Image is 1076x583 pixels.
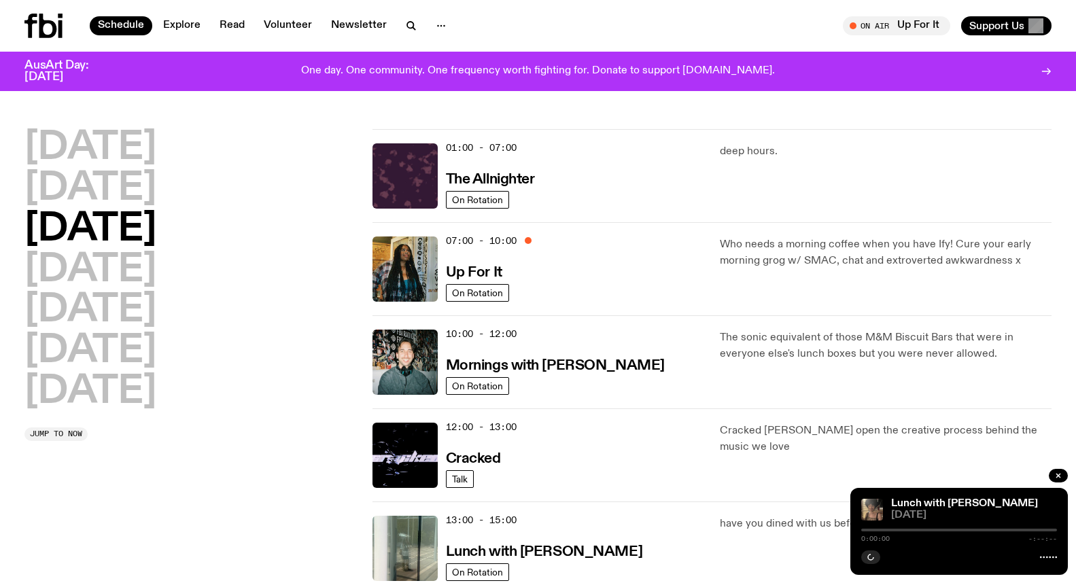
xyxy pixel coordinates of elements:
[24,251,156,289] button: [DATE]
[446,449,501,466] a: Cracked
[1028,535,1057,542] span: -:--:--
[446,563,509,581] a: On Rotation
[90,16,152,35] a: Schedule
[452,194,503,205] span: On Rotation
[372,330,438,395] img: Radio presenter Ben Hansen sits in front of a wall of photos and an fbi radio sign. Film photo. B...
[452,567,503,577] span: On Rotation
[446,328,517,340] span: 10:00 - 12:00
[446,234,517,247] span: 07:00 - 10:00
[843,16,950,35] button: On AirUp For It
[446,470,474,488] a: Talk
[446,170,535,187] a: The Allnighter
[301,65,775,77] p: One day. One community. One frequency worth fighting for. Donate to support [DOMAIN_NAME].
[446,284,509,302] a: On Rotation
[861,535,890,542] span: 0:00:00
[211,16,253,35] a: Read
[24,332,156,370] button: [DATE]
[720,330,1052,362] p: The sonic equivalent of those M&M Biscuit Bars that were in everyone else's lunch boxes but you w...
[446,263,502,280] a: Up For It
[446,191,509,209] a: On Rotation
[446,421,517,434] span: 12:00 - 13:00
[720,236,1052,269] p: Who needs a morning coffee when you have Ify! Cure your early morning grog w/ SMAC, chat and extr...
[446,545,642,559] h3: Lunch with [PERSON_NAME]
[24,291,156,330] button: [DATE]
[720,423,1052,455] p: Cracked [PERSON_NAME] open the creative process behind the music we love
[256,16,320,35] a: Volunteer
[446,452,501,466] h3: Cracked
[24,60,111,83] h3: AusArt Day: [DATE]
[372,236,438,302] img: Ify - a Brown Skin girl with black braided twists, looking up to the side with her tongue stickin...
[452,381,503,391] span: On Rotation
[24,211,156,249] button: [DATE]
[372,423,438,488] img: Logo for Podcast Cracked. Black background, with white writing, with glass smashing graphics
[446,377,509,395] a: On Rotation
[446,514,517,527] span: 13:00 - 15:00
[30,430,82,438] span: Jump to now
[323,16,395,35] a: Newsletter
[452,474,468,484] span: Talk
[24,373,156,411] button: [DATE]
[720,143,1052,160] p: deep hours.
[24,129,156,167] button: [DATE]
[446,356,665,373] a: Mornings with [PERSON_NAME]
[452,287,503,298] span: On Rotation
[446,542,642,559] a: Lunch with [PERSON_NAME]
[969,20,1024,32] span: Support Us
[446,359,665,373] h3: Mornings with [PERSON_NAME]
[961,16,1052,35] button: Support Us
[446,141,517,154] span: 01:00 - 07:00
[446,173,535,187] h3: The Allnighter
[891,510,1057,520] span: [DATE]
[720,516,1052,532] p: have you dined with us before? we do things a little differently here
[24,170,156,208] button: [DATE]
[155,16,209,35] a: Explore
[891,498,1038,509] a: Lunch with [PERSON_NAME]
[24,427,88,441] button: Jump to now
[446,266,502,280] h3: Up For It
